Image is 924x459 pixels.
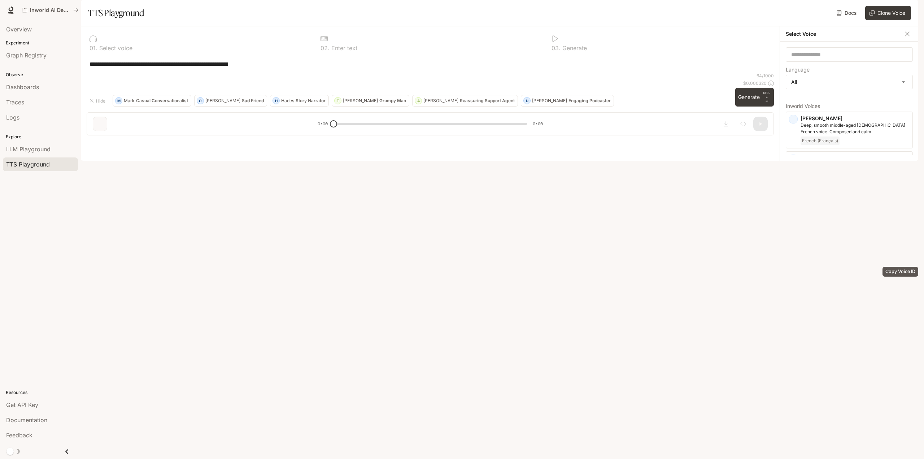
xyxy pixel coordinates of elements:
[19,3,82,17] button: All workspaces
[801,122,910,135] p: Deep, smooth middle-aged male French voice. Composed and calm
[412,95,518,107] button: A[PERSON_NAME]Reassuring Support Agent
[460,99,515,103] p: Reassuring Support Agent
[335,95,341,107] div: T
[113,95,191,107] button: MMarkCasual Conversationalist
[865,6,911,20] button: Clone Voice
[561,45,587,51] p: Generate
[568,99,611,103] p: Engaging Podcaster
[205,99,240,103] p: [PERSON_NAME]
[270,95,329,107] button: HHadesStory Narrator
[379,99,406,103] p: Grumpy Man
[524,95,530,107] div: D
[743,80,767,86] p: $ 0.000320
[97,45,132,51] p: Select voice
[296,99,326,103] p: Story Narrator
[786,67,810,72] p: Language
[197,95,204,107] div: O
[786,104,913,109] p: Inworld Voices
[882,267,918,277] div: Copy Voice ID
[115,95,122,107] div: M
[281,99,294,103] p: Hades
[835,6,859,20] a: Docs
[88,6,144,20] h1: TTS Playground
[763,91,771,104] p: ⏎
[763,91,771,99] p: CTRL +
[532,99,567,103] p: [PERSON_NAME]
[735,88,774,107] button: GenerateCTRL +⏎
[801,155,910,162] p: [PERSON_NAME]
[30,7,70,13] p: Inworld AI Demos
[273,95,279,107] div: H
[87,95,110,107] button: Hide
[194,95,267,107] button: O[PERSON_NAME]Sad Friend
[90,45,97,51] p: 0 1 .
[332,95,409,107] button: T[PERSON_NAME]Grumpy Man
[801,137,840,145] span: French (Français)
[124,99,135,103] p: Mark
[242,99,264,103] p: Sad Friend
[521,95,614,107] button: D[PERSON_NAME]Engaging Podcaster
[757,73,774,79] p: 64 / 1000
[786,75,912,89] div: All
[801,115,910,122] p: [PERSON_NAME]
[415,95,422,107] div: A
[136,99,188,103] p: Casual Conversationalist
[343,99,378,103] p: [PERSON_NAME]
[321,45,330,51] p: 0 2 .
[552,45,561,51] p: 0 3 .
[330,45,357,51] p: Enter text
[423,99,458,103] p: [PERSON_NAME]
